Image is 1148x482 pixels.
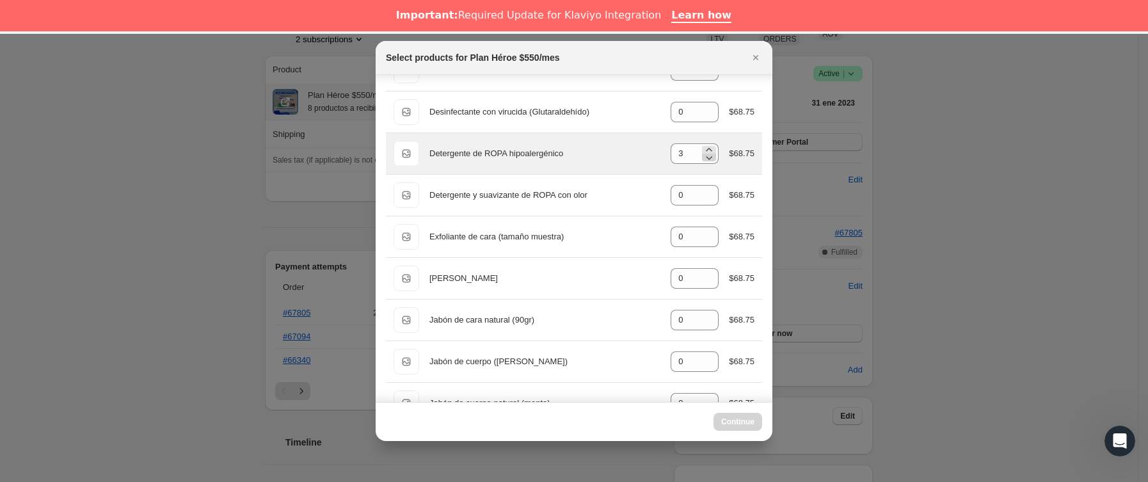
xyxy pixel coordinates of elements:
[429,272,660,285] div: [PERSON_NAME]
[729,355,754,368] div: $68.75
[429,355,660,368] div: Jabón de cuerpo ([PERSON_NAME])
[729,272,754,285] div: $68.75
[429,147,660,160] div: Detergente de ROPA hipoalergénico
[1104,426,1135,456] iframe: Intercom live chat
[729,397,754,410] div: $68.75
[671,9,731,23] a: Learn how
[729,147,754,160] div: $68.75
[747,49,765,67] button: Cerrar
[729,230,754,243] div: $68.75
[729,189,754,202] div: $68.75
[429,314,660,326] div: Jabón de cara natural (90gr)
[429,230,660,243] div: Exfoliante de cara (tamaño muestra)
[729,314,754,326] div: $68.75
[386,51,560,64] h2: Select products for Plan Héroe $550/mes
[429,106,660,118] div: Desinfectante con virucida (Glutaraldehído)
[396,9,458,21] b: Important:
[429,397,660,410] div: Jabón de cuerpo natural (menta)
[729,106,754,118] div: $68.75
[429,189,660,202] div: Detergente y suavizante de ROPA con olor
[396,9,661,22] div: Required Update for Klaviyo Integration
